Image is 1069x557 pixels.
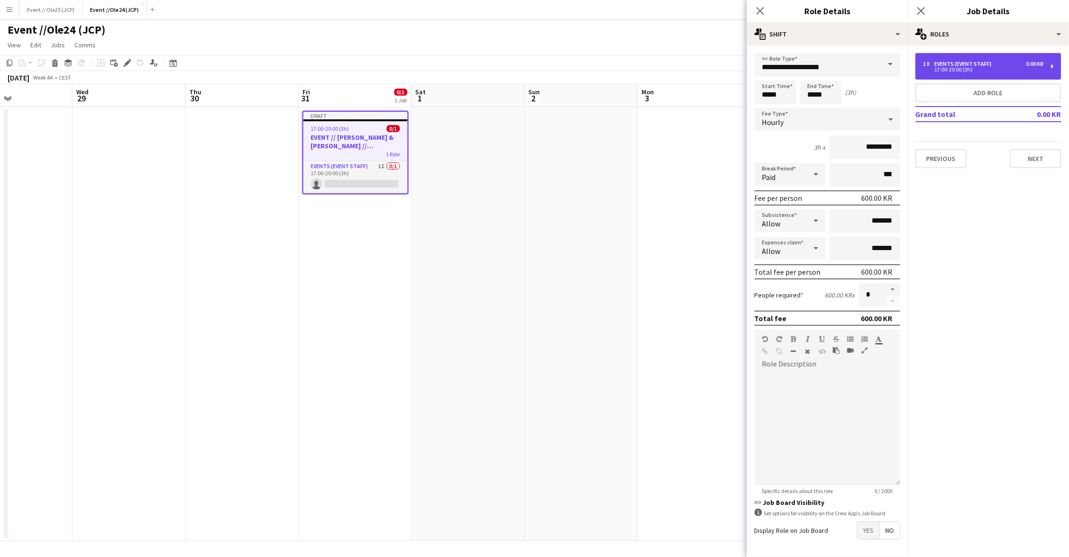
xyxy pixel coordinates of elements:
[858,522,880,539] span: Yes
[846,88,856,97] div: (3h)
[76,88,89,96] span: Wed
[394,89,408,96] span: 0/1
[19,0,82,19] button: Event // Ole25 (JCP)
[1026,61,1044,67] div: 0.00 KR
[876,335,882,343] button: Text Color
[642,88,654,96] span: Mon
[27,39,45,51] a: Edit
[762,219,781,228] span: Allow
[819,348,826,355] button: HTML Code
[862,335,868,343] button: Ordered List
[303,161,408,193] app-card-role: Events (Event Staff)1I0/117:00-20:00 (3h)
[529,88,540,96] span: Sun
[189,88,201,96] span: Thu
[916,149,967,168] button: Previous
[8,41,21,49] span: View
[908,23,1069,45] div: Roles
[916,83,1061,102] button: Add role
[833,347,840,354] button: Paste as plain text
[762,172,776,182] span: Paid
[31,74,55,81] span: Week 44
[755,498,900,507] h3: Job Board Visibility
[861,314,893,323] div: 600.00 KR
[791,348,797,355] button: Horizontal Line
[814,143,826,152] div: 3h x
[847,335,854,343] button: Unordered List
[416,88,426,96] span: Sat
[791,335,797,343] button: Bold
[755,526,828,535] label: Display Role on Job Board
[885,283,900,296] button: Increase
[935,61,996,67] div: Events (Event Staff)
[862,193,893,203] div: 600.00 KR
[1010,149,1061,168] button: Next
[82,0,147,19] button: Event //Ole24 (JCP)
[755,267,821,277] div: Total fee per person
[188,93,201,104] span: 30
[303,133,408,150] h3: EVENT // [PERSON_NAME] & [PERSON_NAME] // [PERSON_NAME]
[923,61,935,67] div: 1 x
[4,39,25,51] a: View
[776,335,783,343] button: Redo
[755,509,900,518] div: Set options for visibility on the Crew App’s Job Board
[51,41,65,49] span: Jobs
[1006,107,1061,122] td: 0.00 KR
[47,39,69,51] a: Jobs
[303,111,409,194] app-job-card: Draft17:00-20:00 (3h)0/1EVENT // [PERSON_NAME] & [PERSON_NAME] // [PERSON_NAME]1 RoleEvents (Even...
[71,39,99,51] a: Comms
[755,487,841,494] span: Specific details about this role
[527,93,540,104] span: 2
[762,335,769,343] button: Undo
[747,23,908,45] div: Shift
[755,193,802,203] div: Fee per person
[641,93,654,104] span: 3
[755,314,787,323] div: Total fee
[301,93,310,104] span: 31
[74,41,96,49] span: Comms
[805,335,811,343] button: Italic
[386,151,400,158] span: 1 Role
[867,487,900,494] span: 0 / 2000
[755,291,804,299] label: People required
[862,347,868,354] button: Fullscreen
[880,522,900,539] span: No
[819,335,826,343] button: Underline
[303,88,310,96] span: Fri
[414,93,426,104] span: 1
[747,5,908,17] h3: Role Details
[303,112,408,119] div: Draft
[923,67,1044,72] div: 17:00-20:00 (3h)
[59,74,71,81] div: CEST
[30,41,41,49] span: Edit
[311,125,349,132] span: 17:00-20:00 (3h)
[805,348,811,355] button: Clear Formatting
[762,246,781,256] span: Allow
[908,5,1069,17] h3: Job Details
[762,117,784,127] span: Hourly
[387,125,400,132] span: 0/1
[825,291,855,299] div: 600.00 KR x
[8,23,106,37] h1: Event //Ole24 (JCP)
[847,347,854,354] button: Insert video
[916,107,1006,122] td: Grand total
[8,73,29,82] div: [DATE]
[75,93,89,104] span: 29
[862,267,893,277] div: 600.00 KR
[833,335,840,343] button: Strikethrough
[395,97,407,104] div: 1 Job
